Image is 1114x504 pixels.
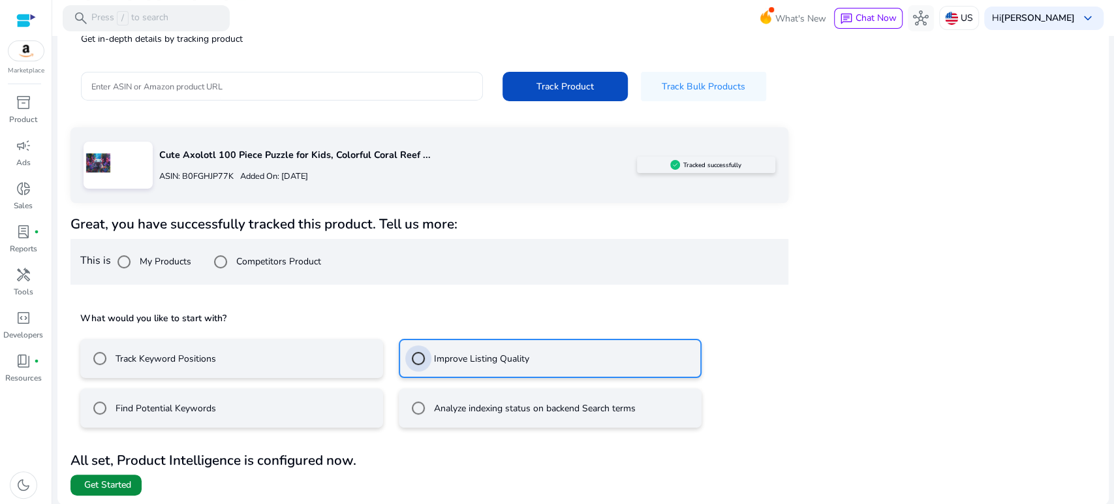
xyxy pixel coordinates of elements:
[431,352,529,366] label: Improve Listing Quality
[536,80,594,93] span: Track Product
[961,7,973,29] p: US
[34,229,39,234] span: fiber_manual_record
[14,200,33,212] p: Sales
[137,255,191,268] label: My Products
[945,12,958,25] img: us.svg
[84,479,131,492] span: Get Started
[908,5,934,31] button: hub
[670,160,680,170] img: sellerapp_active
[70,239,788,285] div: This is
[5,372,42,384] p: Resources
[113,402,216,415] label: Find Potential Keywords
[70,475,142,496] button: Get Started
[3,329,43,341] p: Developers
[16,181,31,197] span: donut_small
[234,170,308,183] p: Added On: [DATE]
[10,243,37,255] p: Reports
[9,114,37,125] p: Product
[80,312,779,325] h5: What would you like to start with?
[16,224,31,240] span: lab_profile
[84,148,113,178] img: 71RMVoryh9L.jpg
[856,12,897,24] span: Chat Now
[70,451,356,469] b: All set, Product Intelligence is configured now.
[234,255,321,268] label: Competitors Product
[16,353,31,369] span: book_4
[1001,12,1075,24] b: [PERSON_NAME]
[16,310,31,326] span: code_blocks
[113,352,216,366] label: Track Keyword Positions
[662,80,745,93] span: Track Bulk Products
[641,72,766,101] button: Track Bulk Products
[117,11,129,25] span: /
[16,157,31,168] p: Ads
[91,11,168,25] p: Press to search
[16,138,31,153] span: campaign
[8,66,44,76] p: Marketplace
[34,358,39,364] span: fiber_manual_record
[840,12,853,25] span: chat
[775,7,826,30] span: What's New
[503,72,628,101] button: Track Product
[16,95,31,110] span: inventory_2
[14,286,33,298] p: Tools
[913,10,929,26] span: hub
[70,216,788,232] h4: Great, you have successfully tracked this product. Tell us more:
[683,161,741,169] h5: Tracked successfully
[159,170,234,183] p: ASIN: B0FGHJP77K
[159,148,637,163] p: Cute Axolotl 100 Piece Puzzle for Kids, Colorful Coral Reef ...
[834,8,903,29] button: chatChat Now
[431,402,636,415] label: Analyze indexing status on backend Search terms
[16,477,31,493] span: dark_mode
[81,32,1085,46] p: Get in-depth details by tracking product
[73,10,89,26] span: search
[1080,10,1096,26] span: keyboard_arrow_down
[8,41,44,61] img: amazon.svg
[16,267,31,283] span: handyman
[992,14,1075,23] p: Hi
